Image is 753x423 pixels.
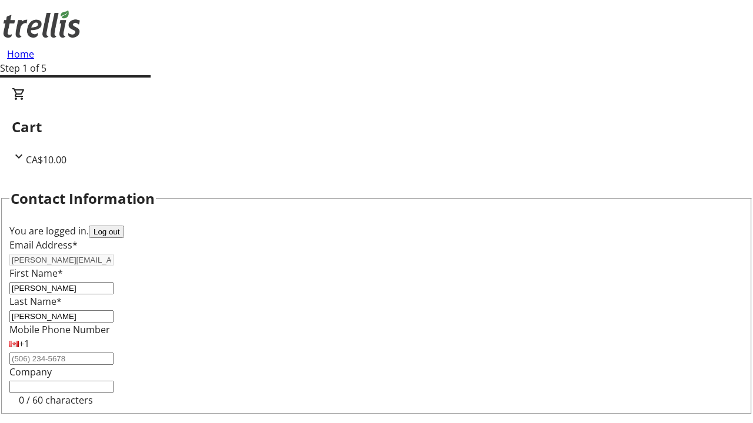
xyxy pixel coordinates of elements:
label: Email Address* [9,239,78,251]
label: First Name* [9,267,63,280]
label: Company [9,365,52,378]
label: Last Name* [9,295,62,308]
h2: Cart [12,116,741,137]
input: (506) 234-5678 [9,352,114,365]
div: You are logged in. [9,224,744,238]
label: Mobile Phone Number [9,323,110,336]
tr-character-limit: 0 / 60 characters [19,394,93,407]
button: Log out [89,226,124,238]
div: CartCA$10.00 [12,87,741,167]
span: CA$10.00 [26,153,66,166]
h2: Contact Information [11,188,155,209]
